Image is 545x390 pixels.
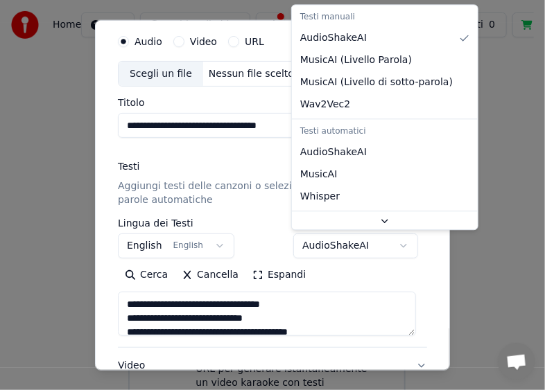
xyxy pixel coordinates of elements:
div: Testi manuali [295,8,475,27]
span: MusicAI ( Livello Parola ) [300,53,412,67]
div: Testi automatici [295,122,475,141]
span: MusicAI ( Livello di sotto-parola ) [300,76,453,89]
span: AudioShakeAI [300,145,367,159]
span: Whisper [300,190,340,204]
span: Wav2Vec2 [300,98,350,112]
span: MusicAI [300,168,338,181]
span: AudioShakeAI [300,31,367,45]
